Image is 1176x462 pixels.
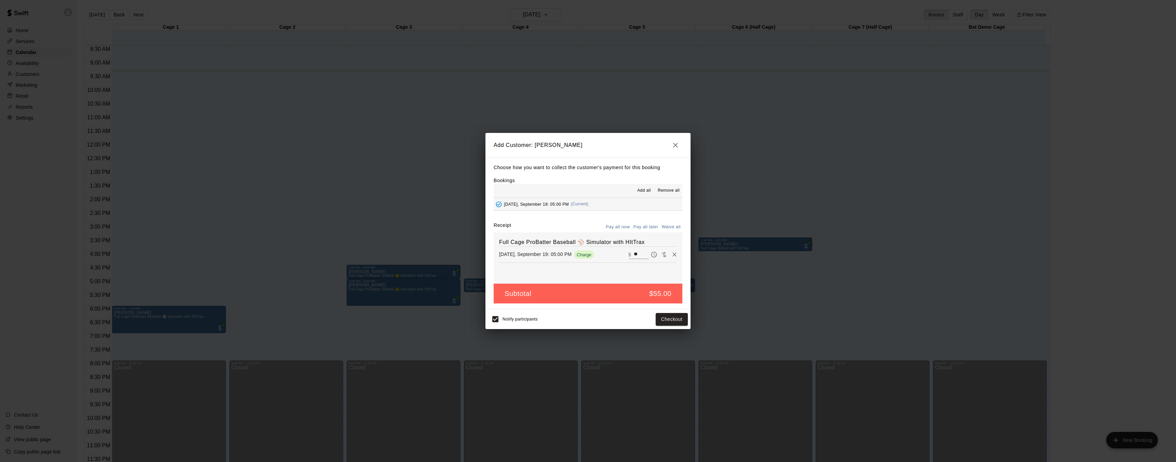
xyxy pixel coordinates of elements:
p: $ [628,251,631,258]
p: [DATE], September 19: 05:00 PM [499,251,572,258]
span: Remove all [658,187,680,194]
span: Waive payment [659,251,669,257]
h6: Full Cage ProBatter Baseball ⚾ Simulator with HItTrax [499,238,677,247]
span: Add all [637,187,651,194]
label: Bookings [494,178,515,183]
span: [DATE], September 19: 05:00 PM [504,202,569,206]
button: Add all [633,185,655,196]
span: Pay later [649,251,659,257]
span: Notify participants [503,317,538,322]
button: Checkout [656,313,688,326]
button: Remove all [655,185,682,196]
span: Charge [574,252,594,257]
h2: Add Customer: [PERSON_NAME] [485,133,691,158]
button: Pay all now [604,222,632,232]
p: Choose how you want to collect the customer's payment for this booking [494,163,682,172]
button: Added - Collect Payment [494,199,504,209]
label: Receipt [494,222,511,232]
h5: $55.00 [649,289,671,298]
span: (Current) [571,202,589,206]
h5: Subtotal [505,289,531,298]
button: Remove [669,249,680,260]
button: Pay all later [632,222,660,232]
button: Added - Collect Payment[DATE], September 19: 05:00 PM(Current) [494,198,682,210]
button: Waive all [660,222,682,232]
